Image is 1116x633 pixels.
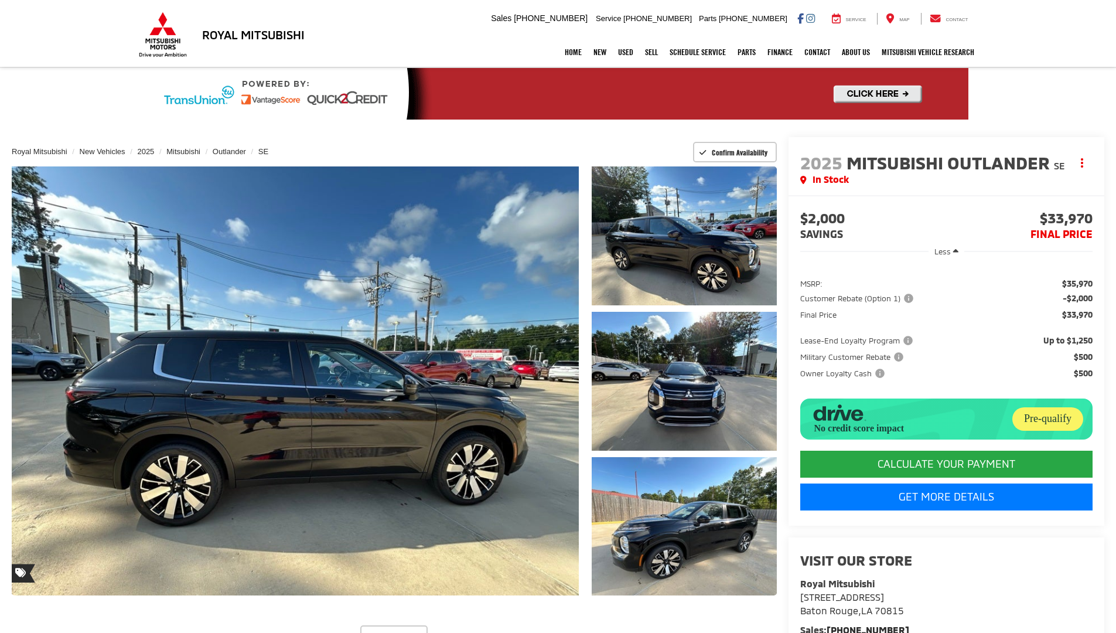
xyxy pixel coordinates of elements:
a: Finance [762,38,798,67]
span: -$2,000 [1063,292,1093,304]
a: About Us [836,38,876,67]
button: Actions [1072,152,1093,173]
a: New [588,38,612,67]
span: dropdown dots [1081,158,1083,168]
span: 70815 [875,605,904,616]
span: 2025 [800,152,842,173]
span: Service [596,14,621,23]
img: 2025 Mitsubishi Outlander SE [589,165,778,307]
span: LA [861,605,872,616]
span: Lease-End Loyalty Program [800,335,915,346]
span: Military Customer Rebate [800,351,906,363]
span: Sales [491,13,511,23]
img: Quick2Credit [148,68,968,120]
span: Special [12,564,35,583]
span: $500 [1074,351,1093,363]
a: Contact [798,38,836,67]
a: Expand Photo 2 [592,312,777,451]
span: FINAL PRICE [1030,227,1093,240]
a: Expand Photo 1 [592,166,777,305]
span: Baton Rouge [800,605,858,616]
a: Get More Details [800,484,1093,511]
a: Royal Mitsubishi [12,147,67,156]
img: 2025 Mitsubishi Outlander SE [589,455,778,597]
span: , [800,605,904,616]
img: Mitsubishi [136,12,189,57]
a: New Vehicles [80,147,125,156]
span: Confirm Availability [712,148,767,157]
a: Mitsubishi Vehicle Research [876,38,980,67]
h3: Royal Mitsubishi [202,28,305,41]
button: Confirm Availability [693,142,777,162]
a: Parts: Opens in a new tab [732,38,762,67]
button: Owner Loyalty Cash [800,367,889,379]
h2: Visit our Store [800,553,1093,568]
span: Mitsubishi Outlander [847,152,1054,173]
span: $35,970 [1062,278,1093,290]
button: Customer Rebate (Option 1) [800,292,917,304]
span: Customer Rebate (Option 1) [800,292,916,304]
span: $33,970 [1062,309,1093,321]
a: Mitsubishi [166,147,200,156]
span: Less [934,247,951,256]
: CALCULATE YOUR PAYMENT [800,451,1093,478]
a: Used [612,38,639,67]
a: Facebook: Click to visit our Facebook page [797,13,804,23]
span: In Stock [813,173,849,186]
a: 2025 [137,147,154,156]
a: Sell [639,38,664,67]
a: Expand Photo 3 [592,457,777,596]
span: $2,000 [800,211,947,229]
button: Lease-End Loyalty Program [800,335,917,346]
span: Parts [699,14,716,23]
img: 2025 Mitsubishi Outlander SE [6,164,584,598]
span: Contact [946,17,968,22]
span: [STREET_ADDRESS] [800,591,884,603]
a: SE [258,147,268,156]
a: Schedule Service: Opens in a new tab [664,38,732,67]
span: Final Price [800,309,837,321]
img: 2025 Mitsubishi Outlander SE [589,310,778,452]
a: [STREET_ADDRESS] Baton Rouge,LA 70815 [800,591,904,616]
a: Expand Photo 0 [12,166,579,595]
span: [PHONE_NUMBER] [719,14,787,23]
span: MSRP: [800,278,823,290]
span: Service [846,17,866,22]
span: [PHONE_NUMBER] [514,13,588,23]
span: Up to $1,250 [1043,335,1093,346]
a: Outlander [213,147,246,156]
strong: Royal Mitsubishi [800,578,875,589]
span: SAVINGS [800,227,843,240]
a: Home [559,38,588,67]
button: Military Customer Rebate [800,351,907,363]
span: $33,970 [946,211,1093,229]
span: $500 [1074,367,1093,379]
a: Map [877,13,918,25]
span: SE [1054,160,1065,171]
span: [PHONE_NUMBER] [623,14,692,23]
a: Contact [921,13,977,25]
span: Owner Loyalty Cash [800,367,887,379]
a: Service [823,13,875,25]
button: Less [929,241,964,262]
a: Instagram: Click to visit our Instagram page [806,13,815,23]
span: Map [899,17,909,22]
